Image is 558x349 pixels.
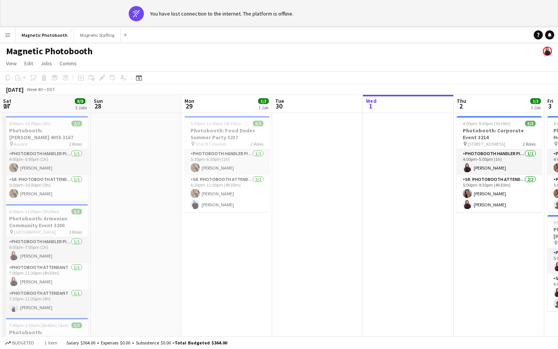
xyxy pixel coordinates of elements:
[25,86,44,92] span: Week 40
[9,209,59,214] span: 6:00pm-11:30pm (5h30m)
[3,175,88,201] app-card-role: Sr. Photobooth Attendant1/15:00pm-10:00pm (5h)[PERSON_NAME]
[457,116,542,212] app-job-card: 4:00pm-9:30pm (5h30m)3/3Photobooth: Corporate Event 3214 [STREET_ADDRESS]2 RolesPhotobooth Handle...
[468,141,505,147] span: [STREET_ADDRESS]
[457,97,466,104] span: Thu
[4,339,35,347] button: Budgeted
[14,229,56,235] span: [GEOGRAPHIC_DATA]
[94,97,103,104] span: Sun
[184,97,194,104] span: Mon
[71,322,82,328] span: 3/3
[74,28,121,42] button: Magnetic Staffing
[547,97,553,104] span: Fri
[191,121,241,126] span: 5:30pm-11:00pm (5h30m)
[3,127,88,141] h3: Photobooth: [PERSON_NAME] 40th 3167
[457,127,542,141] h3: Photobooth: Corporate Event 3214
[456,102,466,110] span: 2
[463,121,511,126] span: 4:00pm-9:30pm (5h30m)
[523,141,536,147] span: 2 Roles
[3,97,11,104] span: Sat
[183,102,194,110] span: 29
[3,237,88,263] app-card-role: Photobooth Handler Pick-Up/Drop-Off1/16:00pm-7:00pm (1h)[PERSON_NAME]
[9,121,50,126] span: 4:00pm-10:00pm (6h)
[175,340,227,346] span: Total Budgeted $364.00
[525,121,536,126] span: 3/3
[69,141,82,147] span: 2 Roles
[6,46,93,57] h1: Magnetic Photobooth
[457,149,542,175] app-card-role: Photobooth Handler Pick-Up/Drop-Off1/14:00pm-5:00pm (1h)[PERSON_NAME]
[12,340,34,346] span: Budgeted
[366,97,377,104] span: Wed
[21,58,36,68] a: Edit
[47,86,55,92] div: EDT
[530,98,541,104] span: 3/3
[3,58,20,68] a: View
[3,116,88,201] app-job-card: 4:00pm-10:00pm (6h)2/2Photobooth: [PERSON_NAME] 40th 3167 Aurora2 RolesPhotobooth Handler Pick-Up...
[41,60,52,67] span: Jobs
[274,102,284,110] span: 30
[93,102,103,110] span: 28
[71,209,82,214] span: 3/3
[457,175,542,212] app-card-role: Sr. Photobooth Attendant2/25:00pm-9:30pm (4h30m)[PERSON_NAME][PERSON_NAME]
[184,149,270,175] app-card-role: Photobooth Handler Pick-Up/Drop-Off1/15:30pm-6:30pm (1h)[PERSON_NAME]
[57,58,80,68] a: Comms
[251,141,263,147] span: 2 Roles
[184,127,270,141] h3: Photobooth: Food Dudes Summer Party 3237
[71,121,82,126] span: 2/2
[195,141,226,147] span: STACKT market
[184,116,270,212] app-job-card: 5:30pm-11:00pm (5h30m)3/3Photobooth: Food Dudes Summer Party 3237 STACKT market2 RolesPhotobooth ...
[38,58,55,68] a: Jobs
[75,105,87,110] div: 3 Jobs
[69,229,82,235] span: 3 Roles
[3,204,88,315] app-job-card: 6:00pm-11:30pm (5h30m)3/3Photobooth: Armenian Community Event 3200 [GEOGRAPHIC_DATA]3 RolesPhotob...
[9,322,69,328] span: 7:45pm-1:30am (5h45m) (Sun)
[3,149,88,175] app-card-role: Photobooth Handler Pick-Up/Drop-Off1/14:00pm-5:00pm (1h)[PERSON_NAME]
[258,98,269,104] span: 3/3
[6,60,17,67] span: View
[66,340,227,346] div: Salary $364.00 + Expenses $0.00 + Subsistence $0.00 =
[2,102,11,110] span: 27
[3,263,88,289] app-card-role: Photobooth Attendant1/17:00pm-11:30pm (4h30m)[PERSON_NAME]
[531,105,541,110] div: 1 Job
[275,97,284,104] span: Tue
[3,215,88,229] h3: Photobooth: Armenian Community Event 3200
[3,289,88,315] app-card-role: Photobooth Attendant1/17:30pm-11:30pm (4h)[PERSON_NAME]
[3,329,88,343] h3: Photobooth: [PERSON_NAME] & [PERSON_NAME]'s Wedding 3136
[365,102,377,110] span: 1
[24,60,33,67] span: Edit
[14,141,27,147] span: Aurora
[253,121,263,126] span: 3/3
[6,86,24,93] div: [DATE]
[259,105,268,110] div: 1 Job
[543,47,552,56] app-user-avatar: Maria Lopes
[60,60,77,67] span: Comms
[150,10,293,17] div: You have lost connection to the internet. The platform is offline.
[546,102,553,110] span: 3
[184,175,270,212] app-card-role: Sr. Photobooth Attendant2/26:30pm-11:00pm (4h30m)[PERSON_NAME][PERSON_NAME]
[42,340,60,346] span: 1 item
[75,98,85,104] span: 8/8
[16,28,74,42] button: Magnetic Photobooth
